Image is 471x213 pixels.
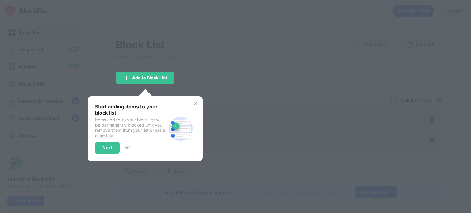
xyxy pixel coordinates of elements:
div: 1 of 3 [123,146,130,150]
div: Items added to your block list will be permanently blocked until you remove them from your list o... [95,117,166,138]
div: Next [102,145,112,150]
div: Add to Block List [132,75,167,80]
div: Start adding items to your block list [95,104,166,116]
img: x-button.svg [193,101,198,106]
img: block-site.svg [166,114,195,143]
